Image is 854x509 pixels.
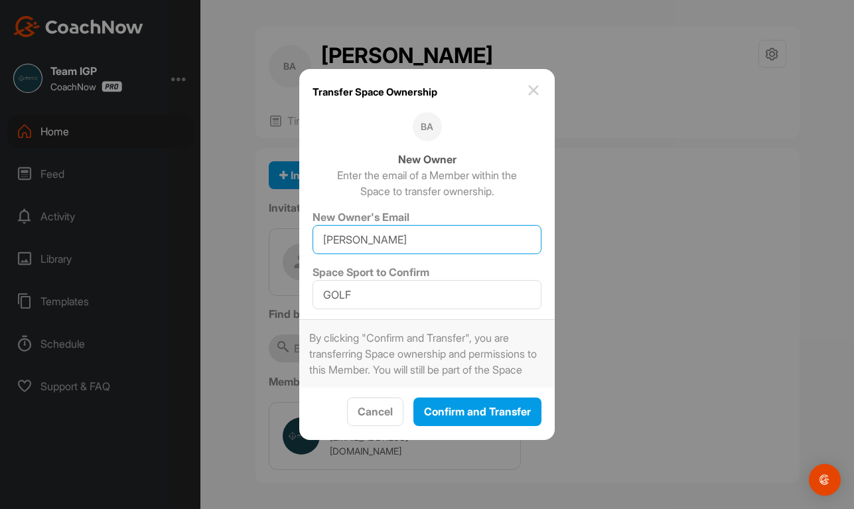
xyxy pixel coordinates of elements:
[313,151,541,167] b: New Owner
[809,464,841,496] div: Open Intercom Messenger
[424,405,531,418] span: Confirm and Transfer
[313,210,409,224] label: New Owner's Email
[313,82,437,102] h1: Transfer Space Ownership
[299,319,555,388] section: By clicking "Confirm and Transfer", you are transferring Space ownership and permissions to this ...
[313,265,429,279] label: Space Sport to Confirm
[322,167,532,199] p: Enter the email of a Member within the Space to transfer ownership.
[358,405,393,418] span: Cancel
[526,82,541,98] img: close
[347,398,403,426] button: Cancel
[413,398,541,426] button: Confirm and Transfer
[413,112,442,141] div: BA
